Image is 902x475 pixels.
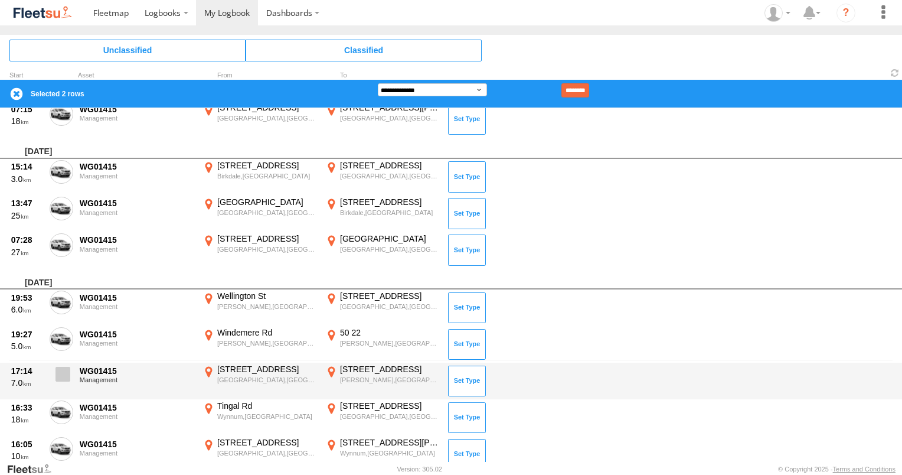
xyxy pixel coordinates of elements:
[80,340,194,347] div: Management
[340,197,440,207] div: [STREET_ADDRESS]
[217,245,317,253] div: [GEOGRAPHIC_DATA],[GEOGRAPHIC_DATA]
[12,5,73,21] img: fleetsu-logo-horizontal.svg
[217,364,317,375] div: [STREET_ADDRESS]
[80,235,194,245] div: WG01415
[80,413,194,420] div: Management
[80,104,194,115] div: WG01415
[340,327,440,338] div: 50 22
[323,197,442,231] label: Click to View Event Location
[323,401,442,435] label: Click to View Event Location
[340,401,440,411] div: [STREET_ADDRESS]
[78,73,196,79] div: Asset
[340,209,440,217] div: Birkdale,[GEOGRAPHIC_DATA]
[201,160,319,194] label: Click to View Event Location
[80,173,194,180] div: Management
[340,449,440,457] div: Wynnum,[GEOGRAPHIC_DATA]
[217,437,317,448] div: [STREET_ADDRESS]
[340,412,440,421] div: [GEOGRAPHIC_DATA],[GEOGRAPHIC_DATA]
[11,402,43,413] div: 16:33
[217,412,317,421] div: Wynnum,[GEOGRAPHIC_DATA]
[201,291,319,325] label: Click to View Event Location
[323,364,442,398] label: Click to View Event Location
[217,302,317,311] div: [PERSON_NAME],[GEOGRAPHIC_DATA]
[80,402,194,413] div: WG01415
[448,104,486,135] button: Click to Set
[448,292,486,323] button: Click to Set
[397,466,442,473] div: Version: 305.02
[11,292,43,303] div: 19:53
[11,247,43,258] div: 27
[340,302,440,311] div: [GEOGRAPHIC_DATA],[GEOGRAPHIC_DATA]
[340,233,440,244] div: [GEOGRAPHIC_DATA]
[80,198,194,209] div: WG01415
[11,116,43,126] div: 18
[201,102,319,136] label: Click to View Event Location
[778,466,896,473] div: © Copyright 2025 -
[217,197,317,207] div: [GEOGRAPHIC_DATA]
[201,73,319,79] div: From
[80,376,194,383] div: Management
[217,327,317,338] div: Windemere Rd
[217,233,317,244] div: [STREET_ADDRESS]
[340,160,440,171] div: [STREET_ADDRESS]
[448,161,486,192] button: Click to Set
[217,401,317,411] div: Tingal Rd
[340,437,440,448] div: [STREET_ADDRESS][PERSON_NAME]
[80,161,194,172] div: WG01415
[11,366,43,376] div: 17:14
[11,304,43,315] div: 6.0
[340,114,440,122] div: [GEOGRAPHIC_DATA],[GEOGRAPHIC_DATA]
[80,450,194,457] div: Management
[11,341,43,352] div: 5.0
[217,291,317,301] div: Wellington St
[323,73,442,79] div: To
[11,210,43,221] div: 25
[217,172,317,180] div: Birkdale,[GEOGRAPHIC_DATA]
[80,329,194,340] div: WG01415
[448,198,486,229] button: Click to Set
[833,466,896,473] a: Terms and Conditions
[217,114,317,122] div: [GEOGRAPHIC_DATA],[GEOGRAPHIC_DATA]
[80,292,194,303] div: WG01415
[217,449,317,457] div: [GEOGRAPHIC_DATA],[GEOGRAPHIC_DATA]
[80,303,194,310] div: Management
[246,40,482,61] span: Click to view Classified Trips
[201,364,319,398] label: Click to View Event Location
[80,115,194,122] div: Management
[323,160,442,194] label: Click to View Event Location
[340,291,440,301] div: [STREET_ADDRESS]
[11,439,43,450] div: 16:05
[11,161,43,172] div: 15:14
[80,439,194,450] div: WG01415
[340,339,440,347] div: [PERSON_NAME],[GEOGRAPHIC_DATA]
[80,209,194,216] div: Management
[836,4,855,22] i: ?
[340,364,440,375] div: [STREET_ADDRESS]
[217,160,317,171] div: [STREET_ADDRESS]
[11,104,43,115] div: 07:15
[11,378,43,388] div: 7.0
[9,40,246,61] span: Click to view Unclassified Trips
[323,233,442,268] label: Click to View Event Location
[323,327,442,362] label: Click to View Event Location
[9,87,24,101] label: Clear Selection
[11,451,43,461] div: 10
[340,376,440,384] div: [PERSON_NAME],[GEOGRAPHIC_DATA]
[201,401,319,435] label: Click to View Event Location
[340,172,440,180] div: [GEOGRAPHIC_DATA],[GEOGRAPHIC_DATA]
[11,235,43,245] div: 07:28
[448,235,486,265] button: Click to Set
[80,366,194,376] div: WG01415
[340,245,440,253] div: [GEOGRAPHIC_DATA],[GEOGRAPHIC_DATA]
[448,366,486,396] button: Click to Set
[201,197,319,231] label: Click to View Event Location
[201,437,319,471] label: Click to View Event Location
[217,339,317,347] div: [PERSON_NAME],[GEOGRAPHIC_DATA]
[217,209,317,217] div: [GEOGRAPHIC_DATA],[GEOGRAPHIC_DATA]
[201,233,319,268] label: Click to View Event Location
[80,246,194,253] div: Management
[9,73,45,79] div: Click to Sort
[11,329,43,340] div: 19:27
[201,327,319,362] label: Click to View Event Location
[323,102,442,136] label: Click to View Event Location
